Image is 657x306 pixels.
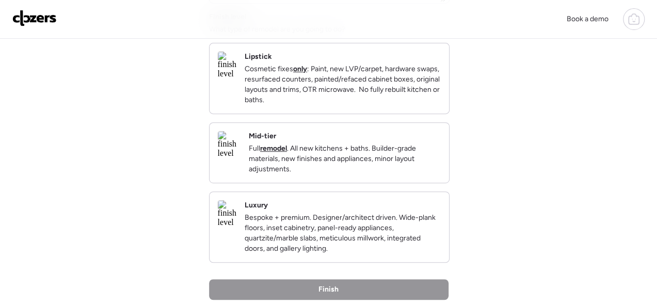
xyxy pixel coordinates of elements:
[245,64,441,105] p: Cosmetic fixes : Paint, new LVP/carpet, hardware swaps, resurfaced counters, painted/refaced cabi...
[293,65,307,73] strong: only
[245,200,268,211] h2: Luxury
[245,213,441,254] p: Bespoke + premium. Designer/architect driven. Wide-plank floors, inset cabinetry, panel-ready app...
[218,52,236,78] img: finish level
[318,284,339,295] span: Finish
[12,10,57,26] img: Logo
[567,14,608,23] span: Book a demo
[245,52,272,62] h2: Lipstick
[260,144,287,153] strong: remodel
[218,200,236,227] img: finish level
[249,131,276,141] h2: Mid-tier
[249,143,441,174] p: Full . All new kitchens + baths. Builder-grade materials, new finishes and appliances, minor layo...
[218,131,241,158] img: finish level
